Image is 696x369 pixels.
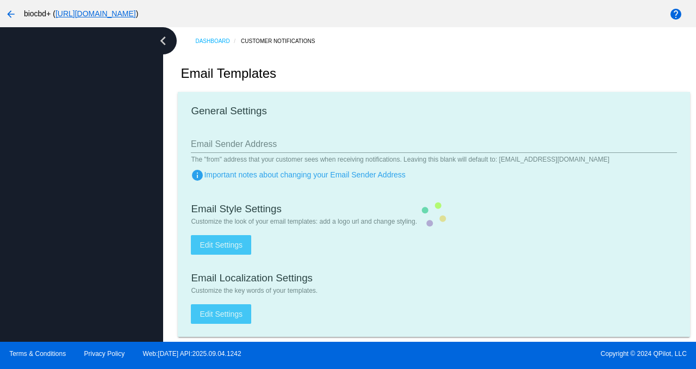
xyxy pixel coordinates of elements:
[241,33,325,50] a: Customer Notifications
[195,33,241,50] a: Dashboard
[84,350,125,358] a: Privacy Policy
[669,8,682,21] mat-icon: help
[154,32,172,50] i: chevron_left
[55,9,136,18] a: [URL][DOMAIN_NAME]
[181,66,276,81] h2: Email Templates
[9,350,66,358] a: Terms & Conditions
[143,350,241,358] a: Web:[DATE] API:2025.09.04.1242
[357,350,687,358] span: Copyright © 2024 QPilot, LLC
[4,8,17,21] mat-icon: arrow_back
[24,9,138,18] span: biocbd+ ( )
